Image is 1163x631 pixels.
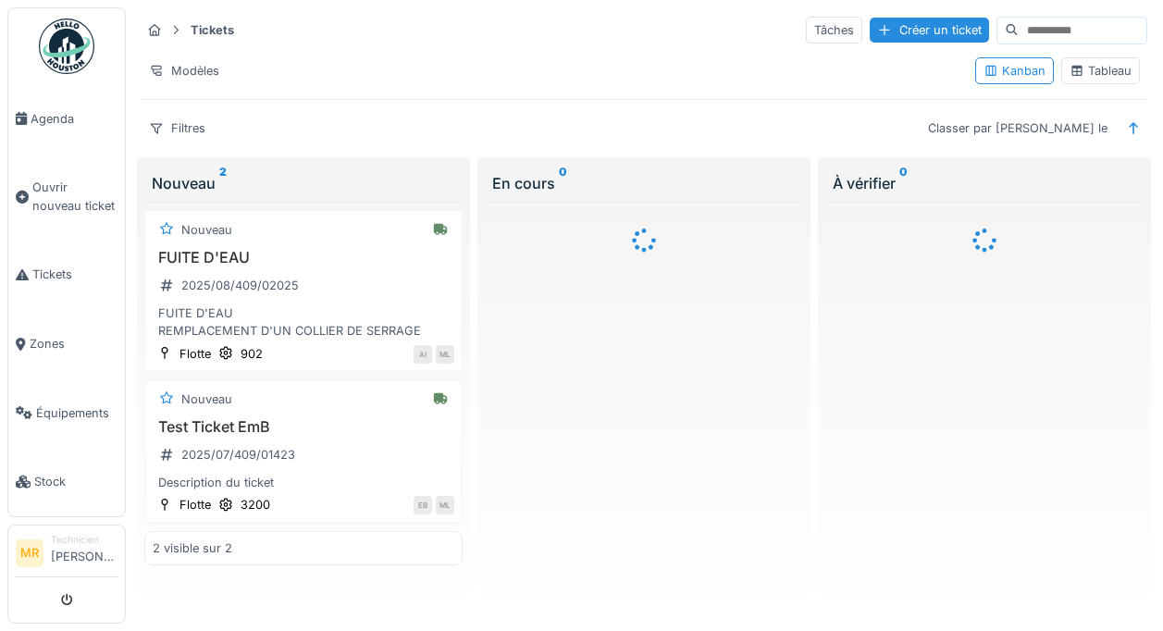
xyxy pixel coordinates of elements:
sup: 0 [899,172,908,194]
div: Kanban [984,62,1045,80]
div: Flotte [179,345,211,363]
strong: Tickets [183,21,241,39]
li: [PERSON_NAME] [51,533,118,573]
div: Filtres [141,115,214,142]
span: Zones [30,335,118,353]
sup: 0 [559,172,567,194]
a: MR Technicien[PERSON_NAME] [16,533,118,577]
div: Classer par [PERSON_NAME] le [920,115,1116,142]
span: Ouvrir nouveau ticket [32,179,118,214]
a: Agenda [8,84,125,154]
div: Tableau [1070,62,1132,80]
span: Tickets [32,266,118,283]
div: Nouveau [181,221,232,239]
div: Tâches [806,17,862,43]
a: Tickets [8,241,125,310]
div: Modèles [141,57,228,84]
div: Flotte [179,496,211,513]
div: Technicien [51,533,118,547]
a: Ouvrir nouveau ticket [8,154,125,241]
div: 2025/07/409/01423 [181,446,295,464]
span: Équipements [36,404,118,422]
h3: FUITE D'EAU [153,249,454,266]
div: Description du ticket [153,474,454,491]
a: Équipements [8,378,125,448]
h3: Test Ticket EmB [153,418,454,436]
div: FUITE D'EAU REMPLACEMENT D'UN COLLIER DE SERRAGE [153,304,454,340]
li: MR [16,539,43,567]
a: Zones [8,309,125,378]
div: 2025/08/409/02025 [181,277,299,294]
div: 3200 [241,496,270,513]
div: Nouveau [181,390,232,408]
img: Badge_color-CXgf-gQk.svg [39,19,94,74]
div: ML [436,496,454,514]
div: ML [436,345,454,364]
div: Créer un ticket [870,18,989,43]
span: Stock [34,473,118,490]
div: Nouveau [152,172,455,194]
sup: 2 [219,172,227,194]
a: Stock [8,448,125,517]
span: Agenda [31,110,118,128]
div: 902 [241,345,263,363]
div: En cours [492,172,796,194]
div: 2 visible sur 2 [153,539,232,557]
div: EB [414,496,432,514]
div: AI [414,345,432,364]
div: À vérifier [833,172,1136,194]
